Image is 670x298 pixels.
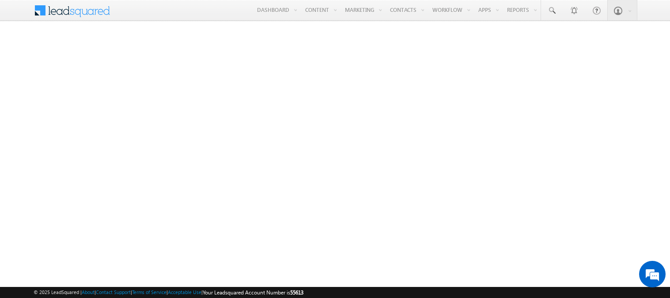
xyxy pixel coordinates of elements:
[290,289,303,296] span: 55613
[203,289,303,296] span: Your Leadsquared Account Number is
[34,288,303,297] span: © 2025 LeadSquared | | | | |
[96,289,131,295] a: Contact Support
[132,289,167,295] a: Terms of Service
[168,289,201,295] a: Acceptable Use
[82,289,95,295] a: About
